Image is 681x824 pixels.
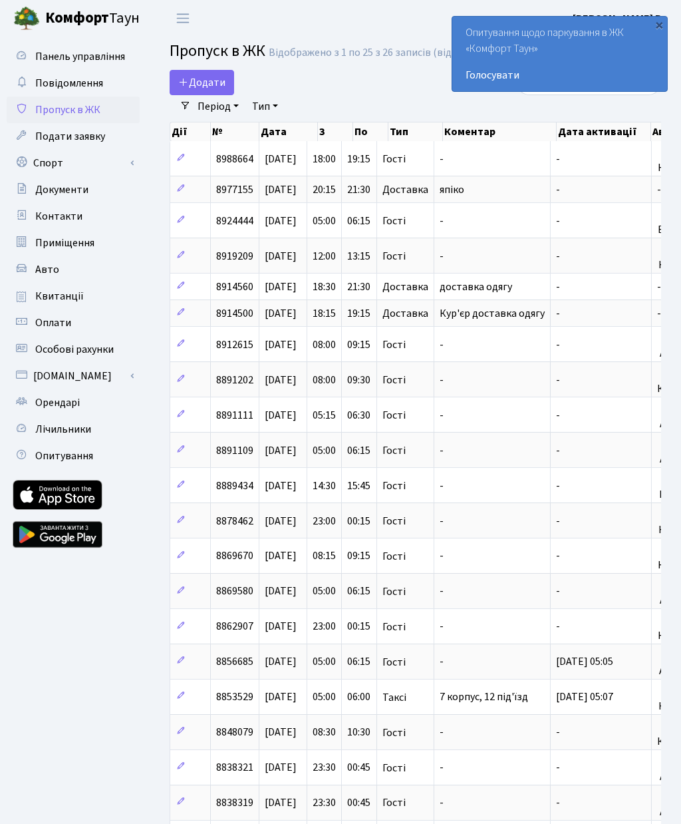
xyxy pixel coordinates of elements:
span: 8889434 [216,479,253,493]
a: Оплати [7,309,140,336]
div: Опитування щодо паркування в ЖК «Комфорт Таун» [452,17,667,91]
span: 23:30 [313,795,336,810]
span: Доставка [382,184,428,195]
span: [DATE] [265,514,297,528]
span: Гості [382,622,406,632]
span: 8853529 [216,690,253,705]
span: 08:30 [313,725,336,740]
th: По [353,122,388,141]
span: - [556,214,560,228]
b: Комфорт [45,7,109,29]
span: - [440,795,444,810]
span: 8924444 [216,214,253,228]
div: Відображено з 1 по 25 з 26 записів (відфільтровано з 25 записів). [269,47,577,59]
span: 19:15 [347,152,370,166]
span: 8878462 [216,514,253,528]
span: - [556,725,560,740]
span: 05:00 [313,584,336,599]
span: Особові рахунки [35,342,114,357]
span: - [556,549,560,564]
span: Гості [382,797,406,808]
span: Пропуск в ЖК [170,39,265,63]
span: - [440,214,444,228]
a: Приміщення [7,230,140,256]
a: Орендарі [7,389,140,416]
span: - [440,761,444,775]
span: [DATE] [265,306,297,321]
span: - [556,795,560,810]
a: Авто [7,256,140,283]
span: Орендарі [35,395,80,410]
span: 18:00 [313,152,336,166]
span: Гості [382,216,406,226]
span: - [440,408,444,423]
span: Приміщення [35,236,94,250]
span: 05:00 [313,443,336,458]
span: 8848079 [216,725,253,740]
span: 14:30 [313,479,336,493]
span: 8919209 [216,249,253,264]
span: - [556,373,560,387]
span: - [440,655,444,670]
span: 20:15 [313,182,336,197]
span: Гості [382,763,406,773]
span: Кур'єр доставка одягу [440,306,545,321]
span: 23:30 [313,761,336,775]
span: [DATE] [265,690,297,705]
a: Тип [247,95,283,118]
span: [DATE] [265,152,297,166]
span: 06:00 [347,690,370,705]
span: - [556,280,560,294]
span: [DATE] 05:05 [556,655,613,670]
span: 21:30 [347,280,370,294]
a: Період [192,95,244,118]
a: Документи [7,176,140,203]
th: Дії [170,122,211,141]
span: 06:15 [347,443,370,458]
span: [DATE] [265,182,297,197]
button: Переключити навігацію [166,7,200,29]
span: Додати [178,75,225,90]
span: Гості [382,339,406,350]
span: 8869580 [216,584,253,599]
span: - [556,479,560,493]
span: 08:00 [313,337,336,352]
a: [DOMAIN_NAME] [7,363,140,389]
span: - [440,549,444,564]
span: - [440,337,444,352]
a: Контакти [7,203,140,230]
a: Лічильники [7,416,140,443]
span: Гості [382,445,406,456]
span: 09:15 [347,337,370,352]
a: Повідомлення [7,70,140,97]
span: 06:15 [347,214,370,228]
span: Панель управління [35,49,125,64]
span: 8891111 [216,408,253,423]
a: [PERSON_NAME] В. [573,11,665,27]
a: Квитанції [7,283,140,309]
span: 10:30 [347,725,370,740]
span: Доставка [382,282,428,292]
b: [PERSON_NAME] В. [573,11,665,26]
a: Голосувати [466,67,654,83]
span: япіко [440,182,464,197]
th: Коментар [443,122,557,141]
span: [DATE] [265,249,297,264]
span: - [556,152,560,166]
span: - [440,249,444,264]
th: Дата активації [557,122,651,141]
span: 06:15 [347,584,370,599]
span: 8869670 [216,549,253,564]
span: 8856685 [216,655,253,670]
span: [DATE] [265,620,297,634]
span: Гості [382,657,406,668]
span: Гості [382,586,406,597]
span: - [556,337,560,352]
span: Документи [35,182,88,197]
span: 23:00 [313,514,336,528]
span: - [440,373,444,387]
span: Авто [35,262,59,277]
span: - [657,280,661,294]
span: - [556,306,560,321]
span: - [556,514,560,528]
